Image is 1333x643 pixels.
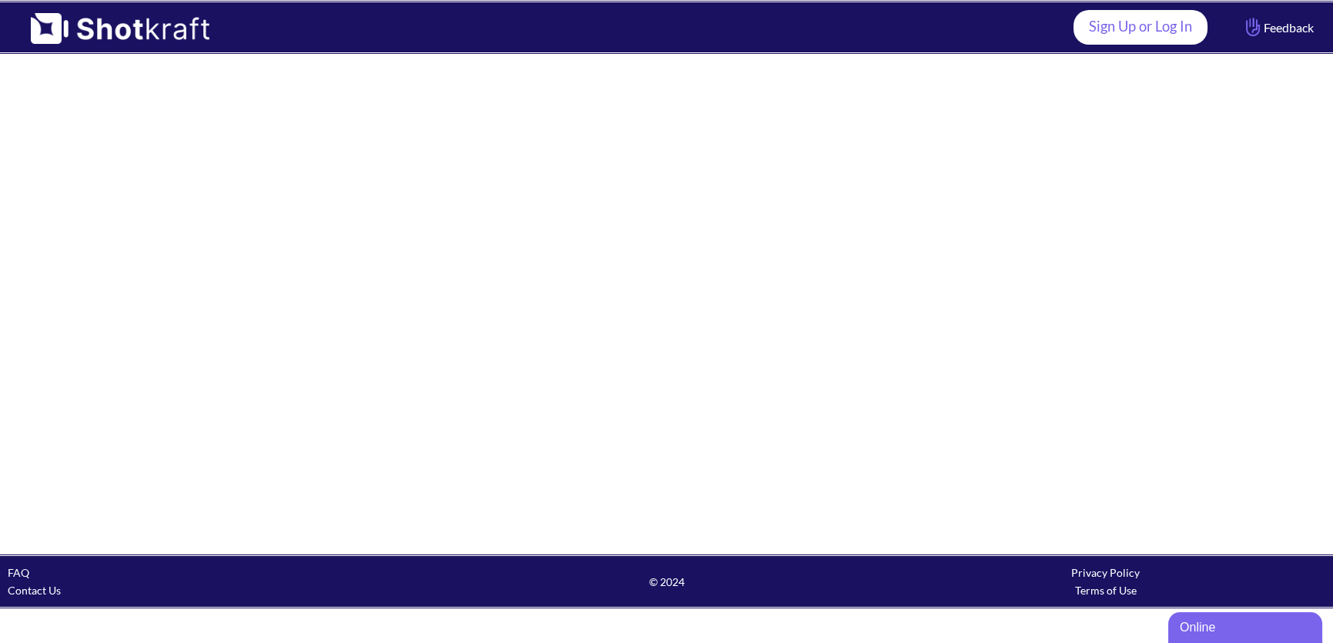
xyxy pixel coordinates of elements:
span: © 2024 [447,573,886,591]
a: Sign Up or Log In [1073,10,1207,45]
iframe: chat widget [1168,609,1325,643]
span: Feedback [1242,18,1314,36]
a: Contact Us [8,584,61,597]
div: Privacy Policy [886,564,1325,581]
img: Hand Icon [1242,14,1264,40]
a: FAQ [8,566,29,579]
div: Terms of Use [886,581,1325,599]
